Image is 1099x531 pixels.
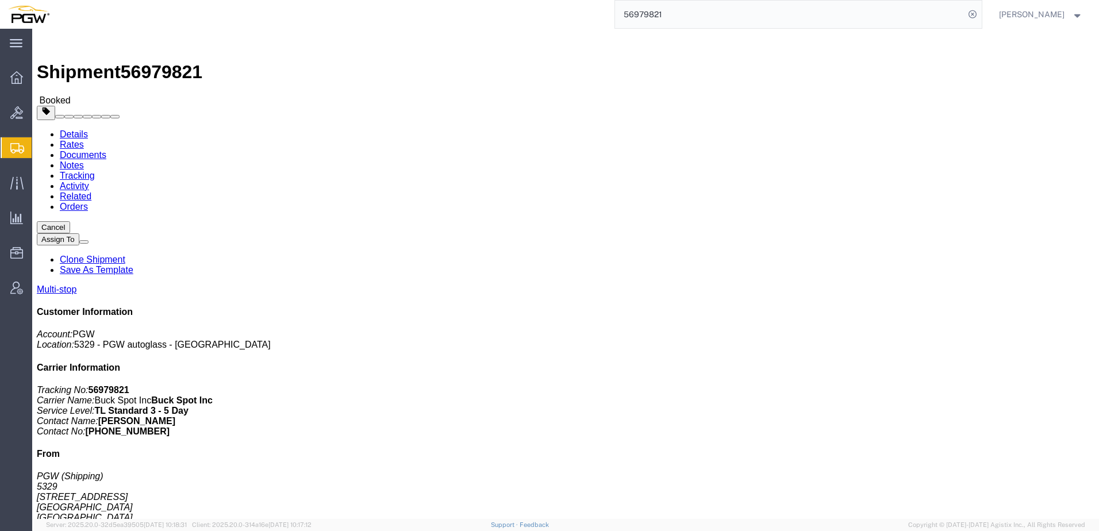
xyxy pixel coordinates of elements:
[520,521,549,528] a: Feedback
[615,1,964,28] input: Search for shipment number, reference number
[268,521,312,528] span: [DATE] 10:17:12
[192,521,312,528] span: Client: 2025.20.0-314a16e
[491,521,520,528] a: Support
[908,520,1085,530] span: Copyright © [DATE]-[DATE] Agistix Inc., All Rights Reserved
[46,521,187,528] span: Server: 2025.20.0-32d5ea39505
[32,29,1099,519] iframe: FS Legacy Container
[998,7,1083,21] button: [PERSON_NAME]
[144,521,187,528] span: [DATE] 10:18:31
[999,8,1065,21] span: Amber Hickey
[8,6,49,23] img: logo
